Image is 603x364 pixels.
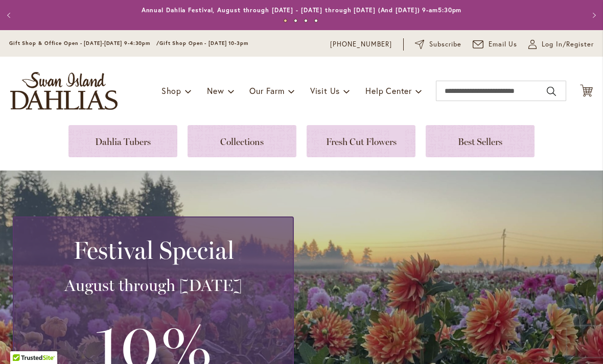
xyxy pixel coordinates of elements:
[583,5,603,26] button: Next
[542,39,594,50] span: Log In/Register
[314,19,318,22] button: 4 of 4
[284,19,287,22] button: 1 of 4
[365,85,412,96] span: Help Center
[429,39,461,50] span: Subscribe
[10,72,118,110] a: store logo
[142,6,462,14] a: Annual Dahlia Festival, August through [DATE] - [DATE] through [DATE] (And [DATE]) 9-am5:30pm
[207,85,224,96] span: New
[310,85,340,96] span: Visit Us
[330,39,392,50] a: [PHONE_NUMBER]
[161,85,181,96] span: Shop
[528,39,594,50] a: Log In/Register
[294,19,297,22] button: 2 of 4
[473,39,518,50] a: Email Us
[489,39,518,50] span: Email Us
[249,85,284,96] span: Our Farm
[26,236,281,264] h2: Festival Special
[415,39,461,50] a: Subscribe
[304,19,308,22] button: 3 of 4
[26,275,281,296] h3: August through [DATE]
[159,40,248,46] span: Gift Shop Open - [DATE] 10-3pm
[9,40,159,46] span: Gift Shop & Office Open - [DATE]-[DATE] 9-4:30pm /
